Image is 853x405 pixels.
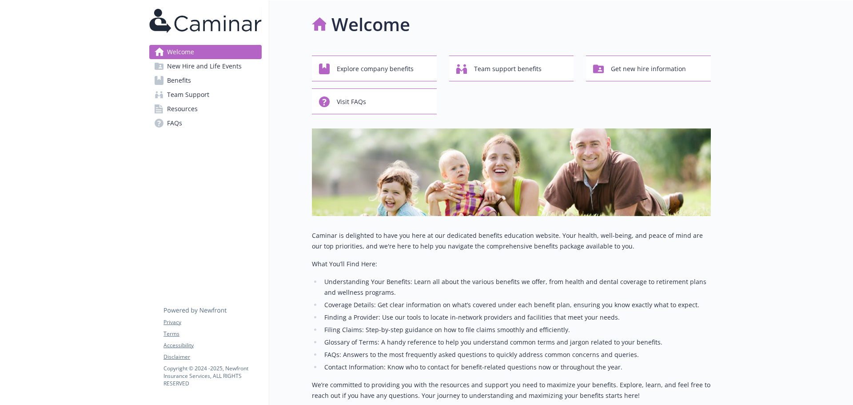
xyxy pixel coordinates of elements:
[312,380,711,401] p: We’re committed to providing you with the resources and support you need to maximize your benefit...
[322,337,711,348] li: Glossary of Terms: A handy reference to help you understand common terms and jargon related to yo...
[312,230,711,252] p: Caminar is delighted to have you here at our dedicated benefits education website. Your health, w...
[167,102,198,116] span: Resources
[163,353,261,361] a: Disclaimer
[322,325,711,335] li: Filing Claims: Step-by-step guidance on how to file claims smoothly and efficiently.
[312,128,711,216] img: overview page banner
[167,45,194,59] span: Welcome
[163,341,261,349] a: Accessibility
[322,362,711,373] li: Contact Information: Know who to contact for benefit-related questions now or throughout the year.
[163,330,261,338] a: Terms
[149,59,262,73] a: New Hire and Life Events
[586,56,711,81] button: Get new hire information
[337,60,414,77] span: Explore company benefits
[331,11,410,38] h1: Welcome
[149,102,262,116] a: Resources
[312,88,437,114] button: Visit FAQs
[312,56,437,81] button: Explore company benefits
[163,318,261,326] a: Privacy
[474,60,542,77] span: Team support benefits
[149,116,262,130] a: FAQs
[322,312,711,323] li: Finding a Provider: Use our tools to locate in-network providers and facilities that meet your ne...
[163,365,261,387] p: Copyright © 2024 - 2025 , Newfront Insurance Services, ALL RIGHTS RESERVED
[167,88,209,102] span: Team Support
[167,73,191,88] span: Benefits
[322,300,711,310] li: Coverage Details: Get clear information on what’s covered under each benefit plan, ensuring you k...
[611,60,686,77] span: Get new hire information
[322,277,711,298] li: Understanding Your Benefits: Learn all about the various benefits we offer, from health and denta...
[449,56,574,81] button: Team support benefits
[167,116,182,130] span: FAQs
[149,88,262,102] a: Team Support
[149,45,262,59] a: Welcome
[167,59,242,73] span: New Hire and Life Events
[149,73,262,88] a: Benefits
[312,259,711,269] p: What You’ll Find Here:
[337,93,366,110] span: Visit FAQs
[322,349,711,360] li: FAQs: Answers to the most frequently asked questions to quickly address common concerns and queries.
